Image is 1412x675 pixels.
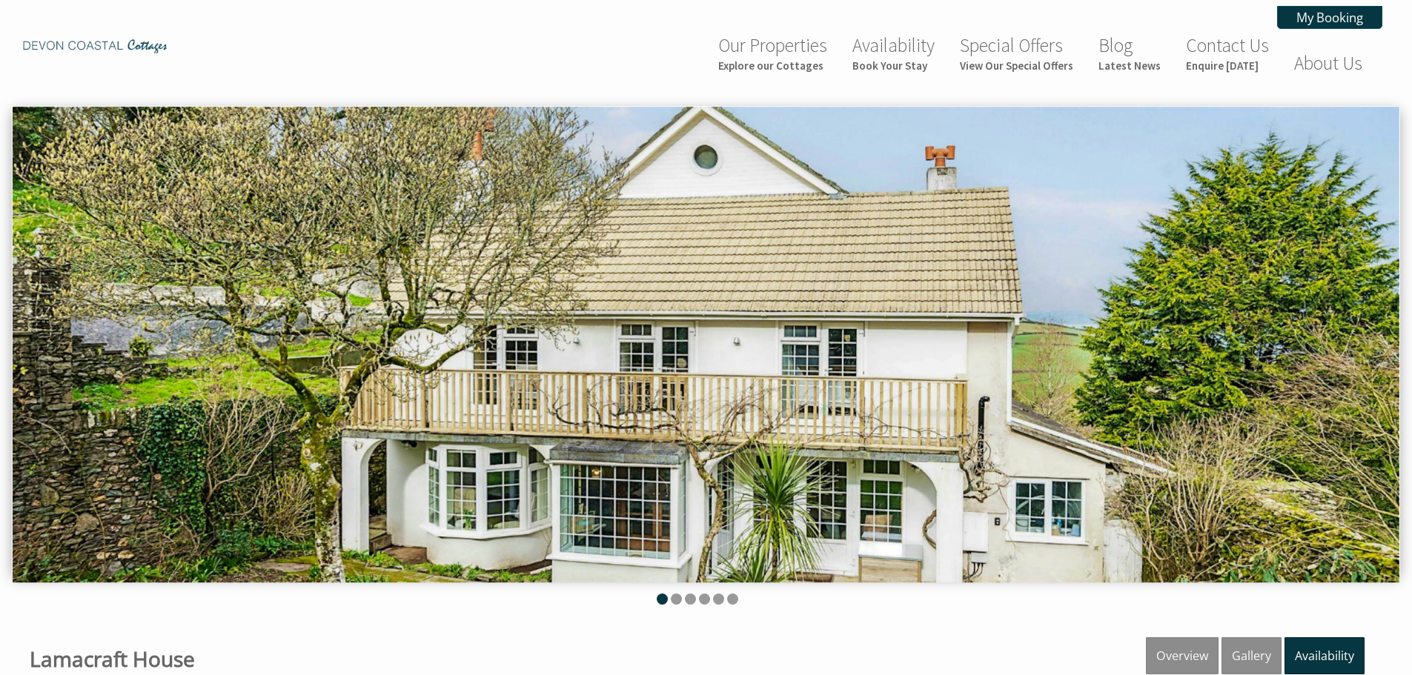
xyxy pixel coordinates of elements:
[1146,637,1219,674] a: Overview
[30,645,195,673] a: Lamacraft House
[1277,6,1382,29] a: My Booking
[1098,33,1161,73] a: BlogLatest News
[1294,51,1362,75] a: About Us
[1285,637,1365,674] a: Availability
[718,33,827,73] a: Our PropertiesExplore our Cottages
[1222,637,1282,674] a: Gallery
[1186,33,1269,73] a: Contact UsEnquire [DATE]
[21,39,169,53] img: Devon Coastal Cottages
[852,59,935,73] small: Book Your Stay
[1186,59,1269,73] small: Enquire [DATE]
[718,59,827,73] small: Explore our Cottages
[960,33,1073,73] a: Special OffersView Our Special Offers
[960,59,1073,73] small: View Our Special Offers
[852,33,935,73] a: AvailabilityBook Your Stay
[1098,59,1161,73] small: Latest News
